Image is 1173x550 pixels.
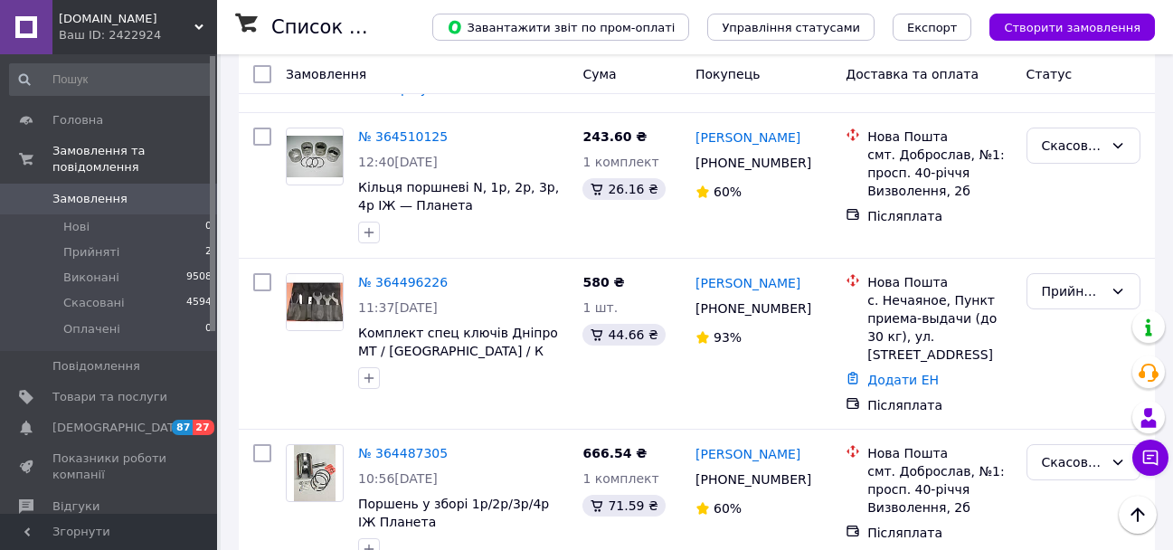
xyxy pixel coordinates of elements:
[52,389,167,405] span: Товари та послуги
[582,155,658,169] span: 1 комплект
[707,14,875,41] button: Управління статусами
[893,14,972,41] button: Експорт
[582,129,647,144] span: 243.60 ₴
[52,191,128,207] span: Замовлення
[193,420,213,435] span: 27
[358,180,559,231] a: Кільця поршневі N, 1р, 2р, 3р, 4р ІЖ — Планета ([GEOGRAPHIC_DATA])
[867,207,1011,225] div: Післяплата
[52,498,99,515] span: Відгуки
[582,471,658,486] span: 1 комплект
[867,146,1011,200] div: смт. Доброслав, №1: просп. 40-річчя Визволення, 2б
[358,155,438,169] span: 12:40[DATE]
[205,219,212,235] span: 0
[695,445,800,463] a: [PERSON_NAME]
[271,16,455,38] h1: Список замовлень
[582,495,665,517] div: 71.59 ₴
[63,295,125,311] span: Скасовані
[1042,452,1103,472] div: Скасовано
[695,274,800,292] a: [PERSON_NAME]
[52,358,140,375] span: Повідомлення
[52,112,103,128] span: Головна
[432,14,689,41] button: Завантажити звіт по пром-оплаті
[358,497,549,529] a: Поршень у зборі 1р/2р/3р/4р ІЖ Планета
[286,128,344,185] a: Фото товару
[867,396,1011,414] div: Післяплата
[172,420,193,435] span: 87
[714,185,742,199] span: 60%
[52,420,186,436] span: [DEMOGRAPHIC_DATA]
[205,321,212,337] span: 0
[867,524,1011,542] div: Післяплата
[1119,496,1157,534] button: Наверх
[1132,440,1168,476] button: Чат з покупцем
[287,274,343,330] img: Фото товару
[1026,67,1073,81] span: Статус
[286,67,366,81] span: Замовлення
[692,467,815,492] div: [PHONE_NUMBER]
[1004,21,1140,34] span: Створити замовлення
[358,326,558,376] a: Комплект спец ключів Дніпро МТ / [GEOGRAPHIC_DATA] / К 750
[358,471,438,486] span: 10:56[DATE]
[582,67,616,81] span: Cума
[692,296,815,321] div: [PHONE_NUMBER]
[867,373,939,387] a: Додати ЕН
[52,143,217,175] span: Замовлення та повідомлення
[286,273,344,331] a: Фото товару
[846,67,979,81] span: Доставка та оплата
[692,150,815,175] div: [PHONE_NUMBER]
[358,446,448,460] a: № 364487305
[63,270,119,286] span: Виконані
[186,270,212,286] span: 9508
[582,275,624,289] span: 580 ₴
[714,330,742,345] span: 93%
[695,128,800,147] a: [PERSON_NAME]
[1042,281,1103,301] div: Прийнято
[867,128,1011,146] div: Нова Пошта
[358,129,448,144] a: № 364510125
[867,444,1011,462] div: Нова Пошта
[59,27,217,43] div: Ваш ID: 2422924
[52,450,167,483] span: Показники роботи компанії
[9,63,213,96] input: Пошук
[286,444,344,502] a: Фото товару
[358,300,438,315] span: 11:37[DATE]
[582,446,647,460] span: 666.54 ₴
[971,19,1155,33] a: Створити замовлення
[294,445,336,501] img: Фото товару
[59,11,194,27] span: benzomoto-service.com.ua
[358,81,507,96] a: 2 товара у замовленні
[582,324,665,346] div: 44.66 ₴
[1042,136,1103,156] div: Скасовано
[582,300,618,315] span: 1 шт.
[63,244,119,261] span: Прийняті
[722,21,860,34] span: Управління статусами
[582,178,665,200] div: 26.16 ₴
[989,14,1155,41] button: Створити замовлення
[447,19,675,35] span: Завантажити звіт по пром-оплаті
[907,21,958,34] span: Експорт
[186,295,212,311] span: 4594
[867,273,1011,291] div: Нова Пошта
[695,67,760,81] span: Покупець
[714,501,742,516] span: 60%
[867,291,1011,364] div: с. Нечаяное, Пункт приема-выдачи (до 30 кг), ул. [STREET_ADDRESS]
[63,321,120,337] span: Оплачені
[205,244,212,261] span: 2
[358,275,448,289] a: № 364496226
[63,219,90,235] span: Нові
[287,136,343,177] img: Фото товару
[867,462,1011,517] div: смт. Доброслав, №1: просп. 40-річчя Визволення, 2б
